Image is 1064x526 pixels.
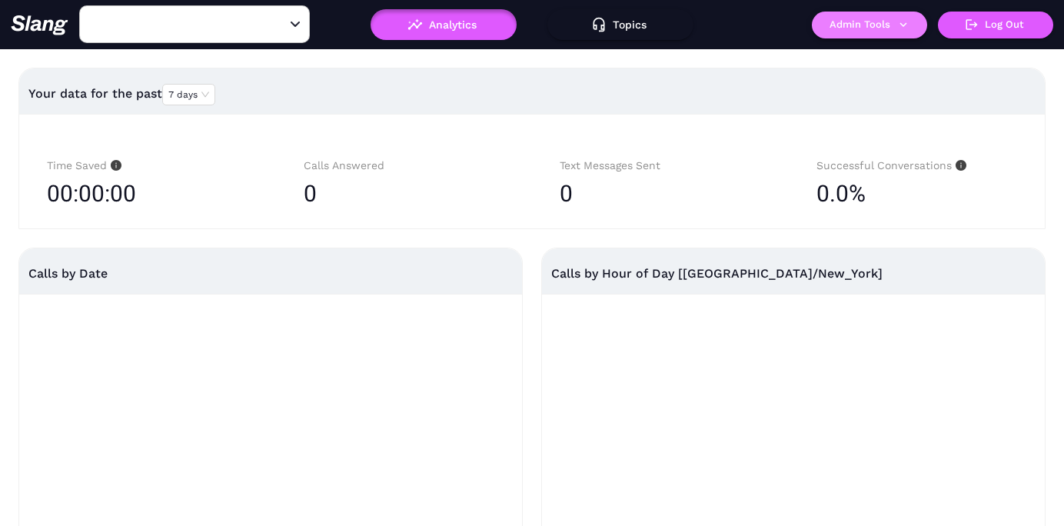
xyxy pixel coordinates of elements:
[304,180,317,207] span: 0
[938,12,1053,38] button: Log Out
[816,159,966,171] span: Successful Conversations
[11,15,68,35] img: 623511267c55cb56e2f2a487_logo2.png
[547,9,693,40] button: Topics
[107,160,121,171] span: info-circle
[47,159,121,171] span: Time Saved
[551,248,1036,298] div: Calls by Hour of Day [[GEOGRAPHIC_DATA]/New_York]
[168,85,209,105] span: 7 days
[560,157,761,175] div: Text Messages Sent
[371,18,517,29] a: Analytics
[560,180,573,207] span: 0
[286,15,304,34] button: Open
[28,248,513,298] div: Calls by Date
[952,160,966,171] span: info-circle
[816,175,866,213] span: 0.0%
[28,75,1036,112] div: Your data for the past
[371,9,517,40] button: Analytics
[47,175,136,213] span: 00:00:00
[304,157,505,175] div: Calls Answered
[812,12,927,38] button: Admin Tools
